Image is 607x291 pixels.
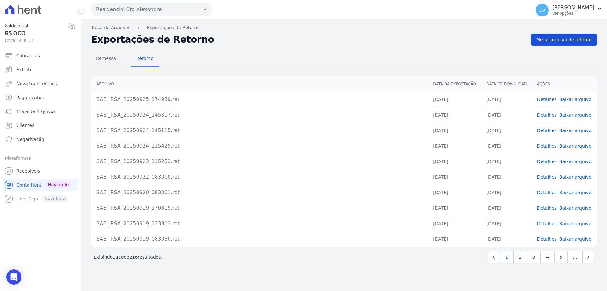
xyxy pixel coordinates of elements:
[3,105,78,118] a: Troca de Arquivos
[91,51,121,67] a: Remessa
[481,169,532,185] td: [DATE]
[5,38,68,43] span: [DATE] 14:46
[3,119,78,132] a: Clientes
[537,221,557,226] a: Detalhes
[554,251,568,263] a: 5
[559,190,592,195] a: Baixar arquivo
[481,200,532,216] td: [DATE]
[481,185,532,200] td: [DATE]
[3,63,78,76] a: Extrato
[16,122,34,129] span: Clientes
[559,112,592,117] a: Baixar arquivo
[131,51,159,67] a: Retorno
[91,24,130,31] a: Troca de Arquivos
[428,123,481,138] td: [DATE]
[5,49,76,205] nav: Sidebar
[113,255,115,260] span: 1
[91,35,526,44] h2: Exportações de Retorno
[3,49,78,62] a: Cobranças
[428,169,481,185] td: [DATE]
[16,53,40,59] span: Cobranças
[539,8,545,12] span: EU
[129,255,138,260] span: 216
[537,206,557,211] a: Detalhes
[16,66,33,73] span: Extrato
[527,251,541,263] a: 3
[536,36,592,43] span: Gerar arquivo de retorno
[541,251,554,263] a: 4
[559,206,592,211] a: Baixar arquivo
[3,77,78,90] a: Nova transferência
[537,112,557,117] a: Detalhes
[147,24,200,31] a: Exportações de Retorno
[96,235,423,243] div: SAEI_RSA_20250919_083030.ret
[559,159,592,164] a: Baixar arquivo
[96,127,423,134] div: SAEI_RSA_20250924_145115.ret
[481,138,532,154] td: [DATE]
[428,231,481,247] td: [DATE]
[96,142,423,150] div: SAEI_RSA_20250924_115429.ret
[537,128,557,133] a: Detalhes
[91,76,428,92] th: Arquivo
[5,155,76,162] div: Plataformas
[481,154,532,169] td: [DATE]
[428,185,481,200] td: [DATE]
[559,97,592,102] a: Baixar arquivo
[45,181,71,188] span: Novidade
[16,182,41,188] span: Conta Hent
[16,94,44,101] span: Pagamentos
[559,143,592,149] a: Baixar arquivo
[132,52,157,65] span: Retorno
[428,138,481,154] td: [DATE]
[16,168,40,174] span: Recebíveis
[96,220,423,227] div: SAEI_RSA_20250919_133813.ret
[428,107,481,123] td: [DATE]
[96,111,423,119] div: SAEI_RSA_20250924_145817.ret
[96,158,423,165] div: SAEI_RSA_20250923_115252.ret
[481,123,532,138] td: [DATE]
[3,165,78,177] a: Recebíveis
[537,143,557,149] a: Detalhes
[500,251,513,263] a: 1
[531,34,597,46] a: Gerar arquivo de retorno
[3,91,78,104] a: Pagamentos
[118,255,124,260] span: 10
[537,174,557,180] a: Detalhes
[537,190,557,195] a: Detalhes
[428,216,481,231] td: [DATE]
[16,108,56,115] span: Troca de Arquivos
[559,221,592,226] a: Baixar arquivo
[559,128,592,133] a: Baixar arquivo
[16,136,44,142] span: Negativação
[559,174,592,180] a: Baixar arquivo
[537,159,557,164] a: Detalhes
[481,92,532,107] td: [DATE]
[567,251,583,263] span: …
[91,24,597,31] nav: Breadcrumb
[91,3,212,16] button: Residencial Sto Alexandre
[5,22,68,29] span: Saldo atual
[481,76,532,92] th: Data de Download
[559,237,592,242] a: Baixar arquivo
[428,76,481,92] th: Data da Exportação
[531,1,607,19] button: EU [PERSON_NAME] Ver opções
[537,237,557,242] a: Detalhes
[428,92,481,107] td: [DATE]
[513,251,527,263] a: 2
[3,133,78,146] a: Negativação
[532,76,597,92] th: Ações
[488,251,500,263] a: Previous
[6,269,21,285] div: Open Intercom Messenger
[537,97,557,102] a: Detalhes
[16,80,58,87] span: Nova transferência
[92,52,120,65] span: Remessa
[481,216,532,231] td: [DATE]
[96,204,423,212] div: SAEI_RSA_20250919_170819.ret
[481,107,532,123] td: [DATE]
[582,251,594,263] a: Next
[481,231,532,247] td: [DATE]
[96,173,423,181] div: SAEI_RSA_20250922_083000.ret
[552,11,594,16] p: Ver opções
[428,154,481,169] td: [DATE]
[96,189,423,196] div: SAEI_RSA_20250920_083001.ret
